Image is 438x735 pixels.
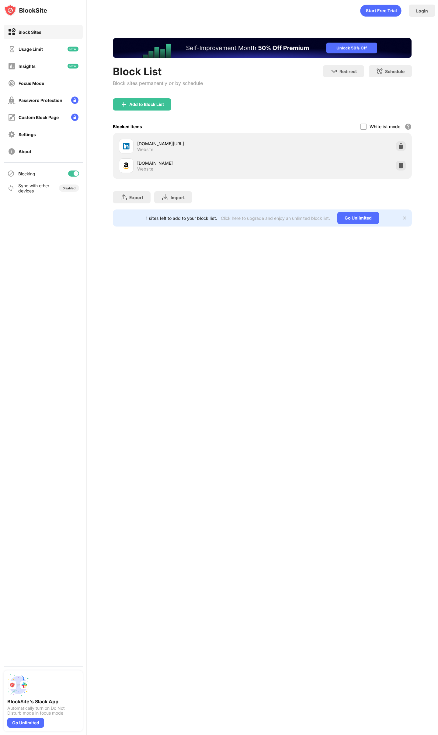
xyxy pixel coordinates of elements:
[19,132,36,137] div: Settings
[7,706,79,716] div: Automatically turn on Do Not Disturb mode in focus mode
[137,147,153,152] div: Website
[8,114,16,121] img: customize-block-page-off.svg
[8,148,16,155] img: about-off.svg
[113,65,203,78] div: Block List
[19,98,62,103] div: Password Protection
[171,195,185,200] div: Import
[19,47,43,52] div: Usage Limit
[113,80,203,86] div: Block sites permanently or by schedule
[113,38,412,58] iframe: Banner
[7,718,44,728] div: Go Unlimited
[370,124,400,129] div: Whitelist mode
[71,97,78,104] img: lock-menu.svg
[385,69,405,74] div: Schedule
[8,28,16,36] img: block-on.svg
[68,64,78,69] img: new-icon.svg
[113,124,142,129] div: Blocked Items
[8,62,16,70] img: insights-off.svg
[221,216,330,221] div: Click here to upgrade and enjoy an unlimited block list.
[137,166,153,172] div: Website
[19,64,36,69] div: Insights
[402,216,407,220] img: x-button.svg
[7,185,15,192] img: sync-icon.svg
[18,183,50,193] div: Sync with other devices
[7,170,15,177] img: blocking-icon.svg
[416,8,428,13] div: Login
[7,698,79,705] div: BlockSite's Slack App
[4,4,47,16] img: logo-blocksite.svg
[68,47,78,51] img: new-icon.svg
[123,142,130,150] img: favicons
[137,160,262,166] div: [DOMAIN_NAME]
[19,81,44,86] div: Focus Mode
[19,149,31,154] div: About
[7,674,29,696] img: push-slack.svg
[18,171,35,176] div: Blocking
[8,45,16,53] img: time-usage-off.svg
[8,79,16,87] img: focus-off.svg
[129,195,143,200] div: Export
[8,131,16,138] img: settings-off.svg
[339,69,357,74] div: Redirect
[129,102,164,107] div: Add to Block List
[63,186,75,190] div: Disabled
[8,97,16,104] img: password-protection-off.svg
[137,140,262,147] div: [DOMAIN_NAME][URL]
[337,212,379,224] div: Go Unlimited
[123,162,130,169] img: favicons
[71,114,78,121] img: lock-menu.svg
[19,30,41,35] div: Block Sites
[360,5,401,17] div: animation
[146,216,217,221] div: 1 sites left to add to your block list.
[19,115,59,120] div: Custom Block Page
